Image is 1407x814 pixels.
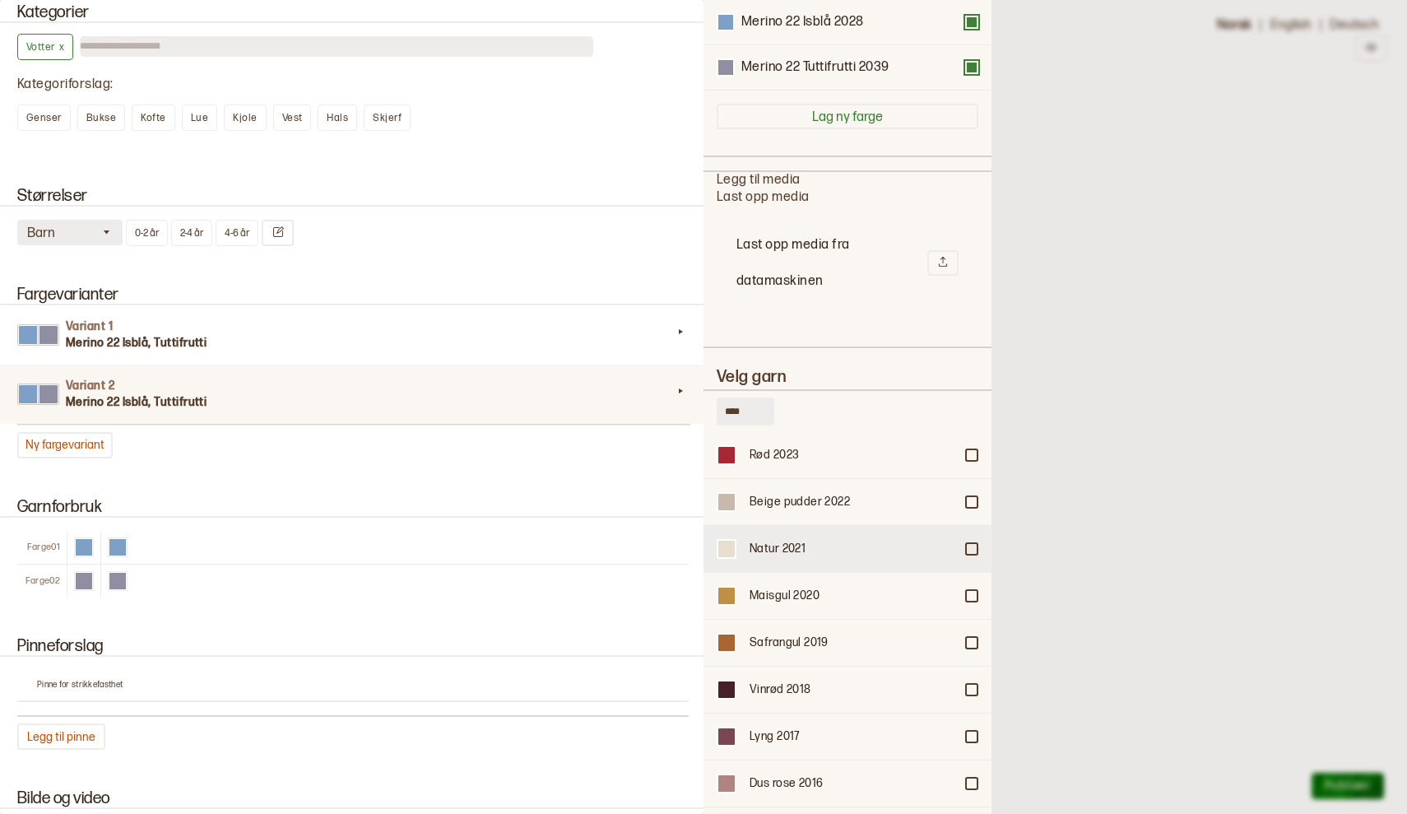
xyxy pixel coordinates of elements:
div: Kategoriforslag : [17,77,689,94]
button: Endre størrelser [262,220,294,246]
button: Ny fargevariant [17,432,113,458]
span: x [56,40,64,56]
span: Genser [26,112,62,124]
p: Pinne for strikkefasthet [37,680,689,691]
button: Barn [17,220,123,245]
h2: Velg garn [717,368,978,386]
div: Dus rose 2016 [750,775,954,792]
h3: Merino 22 Isblå, Tuttifrutti [66,335,672,351]
button: Lag ny farge [717,104,978,129]
div: Merino 22 Isblå 2028 [741,14,864,31]
div: Natur 2021 [750,541,954,557]
div: Merino 22 Tuttifrutti 2039 [741,59,889,77]
button: Legg til pinne [17,723,105,750]
div: Maisgul 2020 [750,588,954,604]
h4: Variant 2 [66,378,672,394]
h3: Merino 22 Isblå, Tuttifrutti [66,394,672,411]
span: Votter [26,41,55,53]
span: Hals [327,112,348,124]
div: Farge 01 [17,542,67,553]
span: Kjole [233,112,257,124]
div: Beige pudder 2022 [750,494,954,510]
button: 2-4 år [171,220,212,246]
span: Lue [191,112,208,124]
h2: Last opp media fra datamaskinen [736,227,927,300]
div: Legg til media Last opp media [717,172,978,320]
span: Vest [282,112,303,124]
h4: Variant 1 [66,319,672,335]
button: 4-6 år [216,220,258,246]
svg: Endre størrelser [272,226,284,238]
button: 0-2 år [126,220,168,246]
span: Skjerf [373,112,402,124]
div: Merino 22 Tuttifrutti 2039 [703,45,991,91]
span: Kofte [141,112,165,124]
div: Rød 2023 [750,447,954,463]
div: Safrangul 2019 [750,635,954,651]
div: Vinrød 2018 [750,681,954,698]
span: Bukse [86,112,116,124]
div: Farge 02 [17,575,67,587]
div: Lyng 2017 [750,728,954,745]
